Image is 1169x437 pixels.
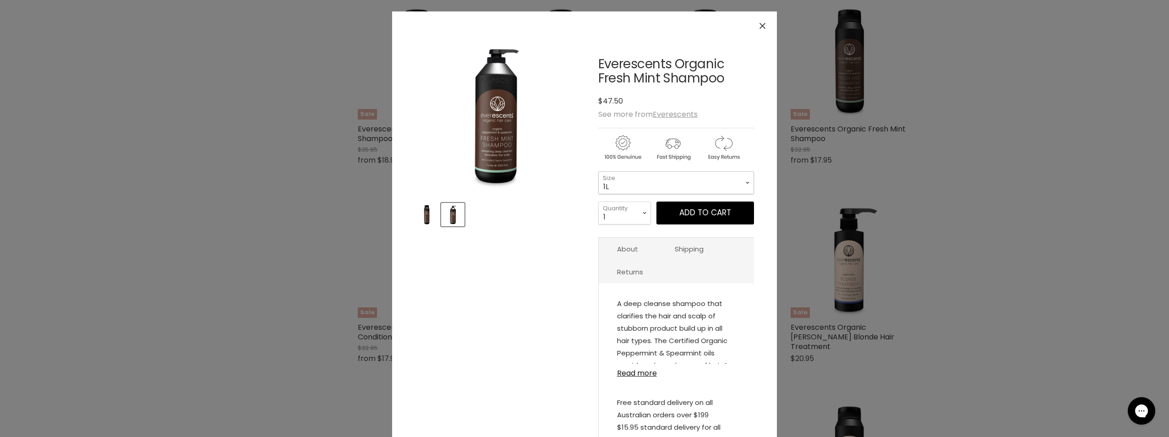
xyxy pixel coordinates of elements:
[599,238,656,260] a: About
[415,34,574,194] div: Everescents Organic Fresh Mint Shampoo image. Click or Scroll to Zoom.
[441,203,464,226] button: Everescents Organic Fresh Mint Shampoo
[649,134,697,162] img: shipping.gif
[656,202,754,224] button: Add to cart
[598,96,623,106] span: $47.50
[753,16,772,36] button: Close
[416,204,437,225] img: Everescents Organic Fresh Mint Shampoo
[656,238,722,260] a: Shipping
[442,204,464,225] img: Everescents Organic Fresh Mint Shampoo
[1123,394,1160,428] iframe: Gorgias live chat messenger
[599,261,661,283] a: Returns
[414,200,576,226] div: Product thumbnails
[598,109,698,120] span: See more from
[598,134,647,162] img: genuine.gif
[415,203,438,226] button: Everescents Organic Fresh Mint Shampoo
[598,55,725,87] a: Everescents Organic Fresh Mint Shampoo
[699,134,748,162] img: returns.gif
[617,364,736,377] a: Read more
[598,202,651,224] select: Quantity
[653,109,698,120] a: Everescents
